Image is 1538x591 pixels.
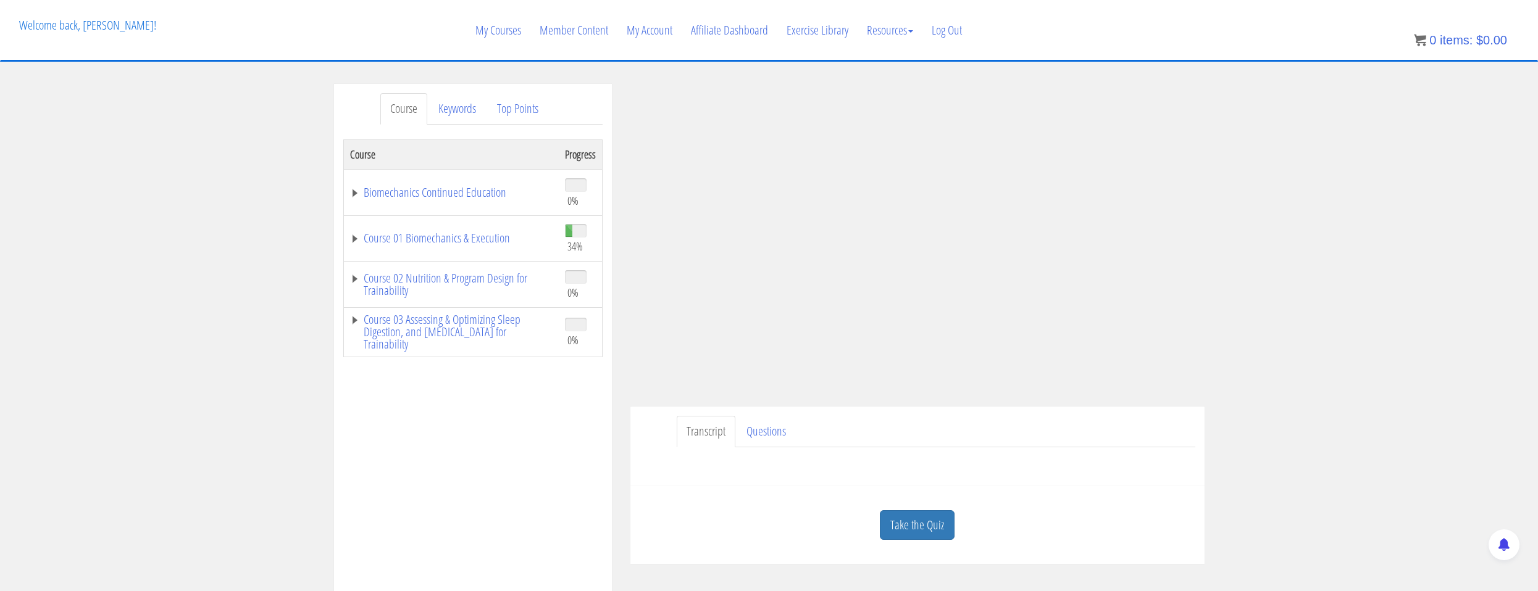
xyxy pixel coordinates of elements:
[428,93,486,125] a: Keywords
[466,1,530,60] a: My Courses
[567,333,579,347] span: 0%
[380,93,427,125] a: Course
[567,239,583,253] span: 34%
[1476,33,1507,47] bdi: 0.00
[777,1,858,60] a: Exercise Library
[880,510,955,540] a: Take the Quiz
[10,1,165,50] p: Welcome back, [PERSON_NAME]!
[1440,33,1473,47] span: items:
[567,194,579,207] span: 0%
[487,93,548,125] a: Top Points
[343,139,559,169] th: Course
[1414,33,1507,47] a: 0 items: $0.00
[530,1,617,60] a: Member Content
[1414,34,1426,46] img: icon11.png
[1429,33,1436,47] span: 0
[677,416,735,447] a: Transcript
[617,1,682,60] a: My Account
[350,272,553,297] a: Course 02 Nutrition & Program Design for Trainability
[350,313,553,350] a: Course 03 Assessing & Optimizing Sleep Digestion, and [MEDICAL_DATA] for Trainability
[682,1,777,60] a: Affiliate Dashboard
[922,1,971,60] a: Log Out
[559,139,603,169] th: Progress
[1476,33,1483,47] span: $
[350,232,553,244] a: Course 01 Biomechanics & Execution
[737,416,796,447] a: Questions
[858,1,922,60] a: Resources
[350,186,553,199] a: Biomechanics Continued Education
[567,286,579,299] span: 0%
